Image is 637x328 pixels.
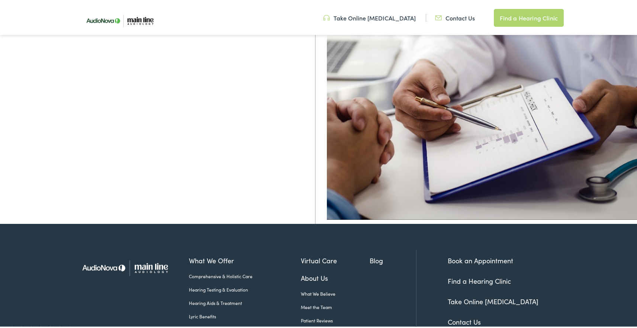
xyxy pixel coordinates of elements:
[370,254,416,264] a: Blog
[189,312,301,318] a: Lyric Benefits
[189,271,301,278] a: Comprehensive & Holistic Care
[189,254,301,264] a: What We Offer
[448,254,513,264] a: Book an Appointment
[435,12,475,20] a: Contact Us
[448,275,511,284] a: Find a Hearing Clinic
[494,7,564,25] a: Find a Hearing Clinic
[189,298,301,305] a: Hearing Aids & Treatment
[189,285,301,292] a: Hearing Testing & Evaluation
[301,254,370,264] a: Virtual Care
[448,316,481,325] a: Contact Us
[76,248,178,284] img: Main Line Audiology
[435,12,442,20] img: utility icon
[301,302,370,309] a: Meet the Team
[323,12,416,20] a: Take Online [MEDICAL_DATA]
[301,316,370,322] a: Patient Reviews
[323,12,330,20] img: utility icon
[301,271,370,282] a: About Us
[448,295,538,305] a: Take Online [MEDICAL_DATA]
[301,289,370,296] a: What We Believe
